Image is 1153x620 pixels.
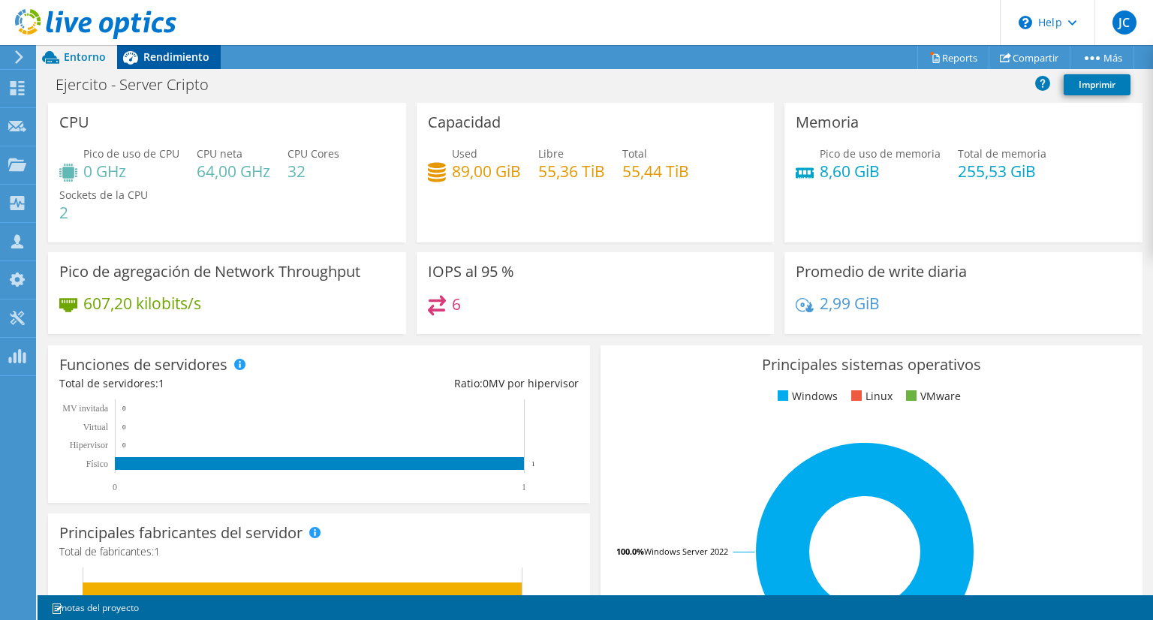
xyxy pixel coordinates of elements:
text: 1 [531,460,535,468]
h4: 607,20 kilobits/s [83,295,201,312]
tspan: Físico [86,459,108,469]
h3: Pico de agregación de Network Throughput [59,263,360,280]
span: Entorno [64,50,106,64]
h3: Principales sistemas operativos [612,357,1131,373]
h4: 255,53 GiB [958,163,1046,179]
h3: IOPS al 95 % [428,263,514,280]
h3: Memoria [796,114,859,131]
tspan: Windows Server 2022 [644,546,728,557]
h3: Promedio de write diaria [796,263,967,280]
h4: 32 [287,163,339,179]
tspan: 100.0% [616,546,644,557]
text: 0 [122,441,126,449]
span: Pico de uso de CPU [83,146,179,161]
span: Pico de uso de memoria [820,146,941,161]
text: Hipervisor [70,440,108,450]
a: Imprimir [1064,74,1130,95]
h3: Principales fabricantes del servidor [59,525,303,541]
span: Sockets de la CPU [59,188,148,202]
span: CPU neta [197,146,242,161]
h4: 2 [59,204,148,221]
text: 0 [122,405,126,412]
h4: 2,99 GiB [820,295,880,312]
text: 1 [522,482,526,492]
span: JC [1112,11,1136,35]
span: CPU Cores [287,146,339,161]
li: VMware [902,388,961,405]
a: notas del proyecto [41,598,149,617]
h4: 6 [452,296,461,312]
text: MV invitada [62,403,108,414]
a: Más [1070,46,1134,69]
h4: Total de fabricantes: [59,543,579,560]
span: 1 [158,376,164,390]
h1: Ejercito - Server Cripto [49,77,232,93]
h4: 55,44 TiB [622,163,689,179]
h4: 55,36 TiB [538,163,605,179]
span: Total [622,146,647,161]
h4: 8,60 GiB [820,163,941,179]
h3: CPU [59,114,89,131]
h4: 89,00 GiB [452,163,521,179]
h4: 64,00 GHz [197,163,270,179]
h4: 0 GHz [83,163,179,179]
text: Virtual [83,422,109,432]
li: Windows [774,388,838,405]
li: Linux [847,388,893,405]
div: Total de servidores: [59,375,319,392]
span: Total de memoria [958,146,1046,161]
span: Rendimiento [143,50,209,64]
span: 0 [483,376,489,390]
div: Ratio: MV por hipervisor [319,375,579,392]
a: Reports [917,46,989,69]
h3: Capacidad [428,114,501,131]
span: Libre [538,146,564,161]
span: 1 [154,544,160,558]
span: Used [452,146,477,161]
h3: Funciones de servidores [59,357,227,373]
svg: \n [1019,16,1032,29]
text: 0 [113,482,117,492]
a: Compartir [989,46,1070,69]
text: 0 [122,423,126,431]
